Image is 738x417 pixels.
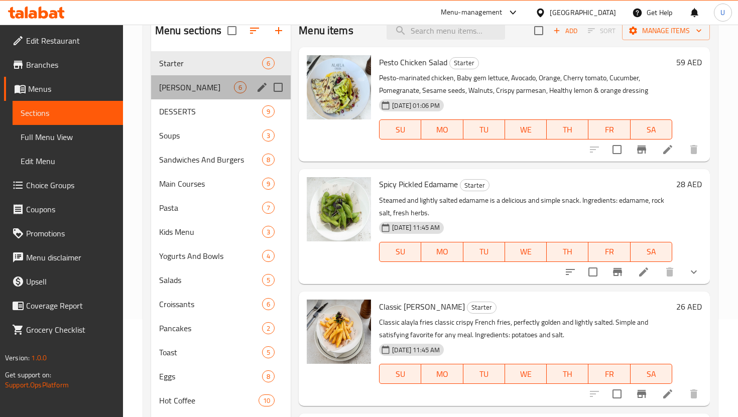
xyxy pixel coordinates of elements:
[4,77,123,101] a: Menus
[159,370,262,382] span: Eggs
[549,23,581,39] span: Add item
[151,123,291,148] div: Soups3
[262,370,275,382] div: items
[262,202,275,214] div: items
[262,322,275,334] div: items
[26,300,115,312] span: Coverage Report
[13,101,123,125] a: Sections
[588,242,630,262] button: FR
[159,81,234,93] div: Alayla Smoothies
[606,139,628,160] span: Select to update
[379,299,465,314] span: Classic [PERSON_NAME]
[26,35,115,47] span: Edit Restaurant
[263,155,274,165] span: 8
[384,122,417,137] span: SU
[5,368,51,381] span: Get support on:
[263,107,274,116] span: 9
[159,129,262,142] span: Soups
[151,172,291,196] div: Main Courses9
[463,242,505,262] button: TU
[467,302,496,313] span: Starter
[662,388,674,400] a: Edit menu item
[676,300,702,314] h6: 26 AED
[263,227,274,237] span: 3
[263,59,274,68] span: 6
[262,105,275,117] div: items
[159,105,262,117] span: DESSERTS
[263,348,274,357] span: 5
[5,351,30,364] span: Version:
[159,226,262,238] span: Kids Menu
[582,261,603,283] span: Select to update
[387,22,505,40] input: search
[467,302,497,314] div: Starter
[505,364,547,384] button: WE
[682,137,706,162] button: delete
[28,83,115,95] span: Menus
[26,179,115,191] span: Choice Groups
[605,260,630,284] button: Branch-specific-item
[631,119,672,140] button: SA
[151,244,291,268] div: Yogurts And Bowls4
[425,244,459,259] span: MO
[379,242,421,262] button: SU
[26,275,115,288] span: Upsell
[688,266,700,278] svg: Show Choices
[13,125,123,149] a: Full Menu View
[658,260,682,284] button: delete
[631,242,672,262] button: SA
[159,154,262,166] span: Sandwiches And Burgers
[622,22,710,40] button: Manage items
[421,364,463,384] button: MO
[21,107,115,119] span: Sections
[4,197,123,221] a: Coupons
[379,194,672,219] p: Steamed and lightly salted edamame is a delicious and simple snack. Ingredients: edamame, rock sa...
[388,345,444,355] span: [DATE] 11:45 AM
[425,367,459,381] span: MO
[467,244,501,259] span: TU
[263,131,274,141] span: 3
[550,7,616,18] div: [GEOGRAPHIC_DATA]
[588,364,630,384] button: FR
[551,244,584,259] span: TH
[384,244,417,259] span: SU
[307,55,371,119] img: Pesto Chicken Salad
[259,394,275,406] div: items
[505,119,547,140] button: WE
[262,298,275,310] div: items
[159,322,262,334] div: Pancakes
[4,294,123,318] a: Coverage Report
[460,179,489,191] div: Starter
[551,122,584,137] span: TH
[463,119,505,140] button: TU
[151,292,291,316] div: Croissants6
[509,367,543,381] span: WE
[21,131,115,143] span: Full Menu View
[26,251,115,263] span: Menu disclaimer
[159,346,262,358] span: Toast
[262,274,275,286] div: items
[159,178,262,190] div: Main Courses
[255,80,270,95] button: edit
[4,269,123,294] a: Upsell
[4,245,123,269] a: Menu disclaimer
[159,81,234,93] span: [PERSON_NAME]
[151,51,291,75] div: Starter6
[4,318,123,342] a: Grocery Checklist
[467,367,501,381] span: TU
[528,20,549,41] span: Select section
[159,298,262,310] span: Croissants
[463,364,505,384] button: TU
[421,119,463,140] button: MO
[460,180,489,191] span: Starter
[267,19,291,43] button: Add section
[26,59,115,71] span: Branches
[379,364,421,384] button: SU
[159,394,259,406] span: Hot Coffee
[4,221,123,245] a: Promotions
[262,226,275,238] div: items
[630,137,654,162] button: Branch-specific-item
[467,122,501,137] span: TU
